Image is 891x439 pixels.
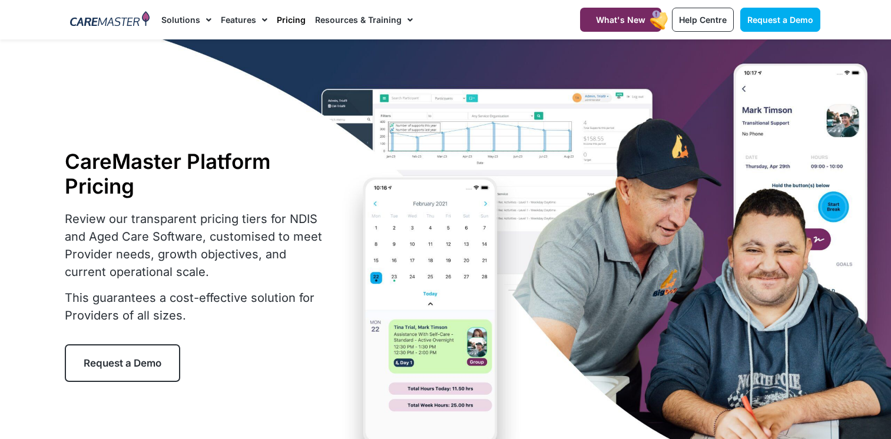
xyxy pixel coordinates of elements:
[672,8,734,32] a: Help Centre
[596,15,645,25] span: What's New
[65,210,330,281] p: Review our transparent pricing tiers for NDIS and Aged Care Software, customised to meet Provider...
[84,357,161,369] span: Request a Demo
[70,11,150,29] img: CareMaster Logo
[580,8,661,32] a: What's New
[679,15,727,25] span: Help Centre
[747,15,813,25] span: Request a Demo
[65,344,180,382] a: Request a Demo
[65,149,330,198] h1: CareMaster Platform Pricing
[65,289,330,324] p: This guarantees a cost-effective solution for Providers of all sizes.
[740,8,820,32] a: Request a Demo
